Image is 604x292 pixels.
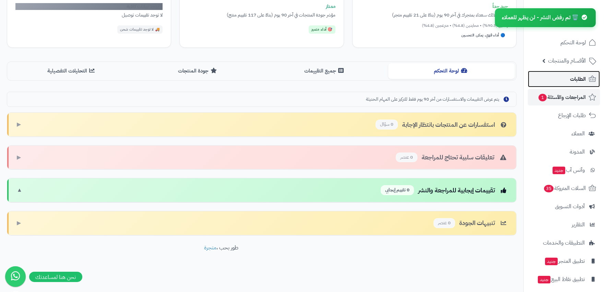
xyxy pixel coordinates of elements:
[434,218,508,228] div: تنبيهات الجودة
[528,271,600,288] a: تطبيق نقاط البيعجديد
[15,11,163,19] div: لا توجد تقييمات توصيل
[558,111,586,120] span: طلبات الإرجاع
[528,34,600,51] a: لوحة التحكم
[548,56,586,66] span: الأقسام والمنتجات
[528,253,600,269] a: تطبيق المتجرجديد
[543,238,585,248] span: التطبيقات والخدمات
[528,71,600,87] a: الطلبات
[9,63,135,79] button: التحليلات التفصيلية
[544,256,585,266] span: تطبيق المتجر
[528,198,600,215] a: أدوات التسويق
[117,25,163,34] div: 🚚 لا توجد تقييمات شحن
[15,3,163,10] div: لا توجد بيانات كافية
[17,219,21,227] span: ▶
[459,31,508,40] div: 🔵 أداء قوي، يمكن التحسين
[188,3,335,10] div: ممتاز
[309,25,335,34] div: 🎯 أداء متميز
[188,11,335,19] div: مؤشر جودة المنتجات في آخر 90 يوم (بناءً على 117 تقييم منتج)
[376,120,398,130] span: 0 سؤال
[528,107,600,124] a: طلبات الإرجاع
[366,96,499,103] span: يتم عرض التقييمات والاستفسارات من آخر 90 يوم فقط للتركيز على المهام الحديثة
[204,244,217,252] a: متجرة
[528,144,600,160] a: المدونة
[571,129,585,138] span: العملاء
[528,180,600,196] a: السلات المتروكة35
[528,162,600,178] a: وآتس آبجديد
[538,276,550,283] span: جديد
[560,38,586,47] span: لوحة التحكم
[502,13,579,22] span: 🗑️ تم رفض النشر - لن يظهر للعملاء
[543,183,586,193] span: السلات المتروكة
[570,147,585,157] span: المدونة
[572,220,585,229] span: التقارير
[545,258,558,265] span: جديد
[544,184,554,193] span: 35
[361,23,508,29] div: راضين (90.5%) • محايدين (4.8%) • منزعجين (4.8%)
[434,218,455,228] span: 0 عنصر
[570,74,586,84] span: الطلبات
[555,202,585,211] span: أدوات التسويق
[553,167,565,174] span: جديد
[388,63,515,79] button: لوحة التحكم
[376,120,508,130] div: استفسارات عن المنتجات بانتظار الإجابة
[17,121,21,128] span: ▶
[396,153,508,162] div: تعليقات سلبية تحتاج للمراجعة
[528,216,600,233] a: التقارير
[538,92,586,102] span: المراجعات والأسئلة
[262,63,388,79] button: جميع التقييمات
[538,93,547,102] span: 1
[552,165,585,175] span: وآتس آب
[381,185,414,195] span: 0 تقييم إيجابي
[17,186,22,194] span: ▼
[528,89,600,105] a: المراجعات والأسئلة1
[361,11,508,19] div: من عملائك سعداء بمتجرك في آخر 90 يوم (بناءً على 21 تقييم متجر)
[396,153,417,162] span: 0 عنصر
[17,154,21,161] span: ▶
[135,63,262,79] button: جودة المنتجات
[361,3,508,10] div: جيد جداً
[537,274,585,284] span: تطبيق نقاط البيع
[381,185,508,195] div: تقييمات إيجابية للمراجعة والنشر
[528,125,600,142] a: العملاء
[528,235,600,251] a: التطبيقات والخدمات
